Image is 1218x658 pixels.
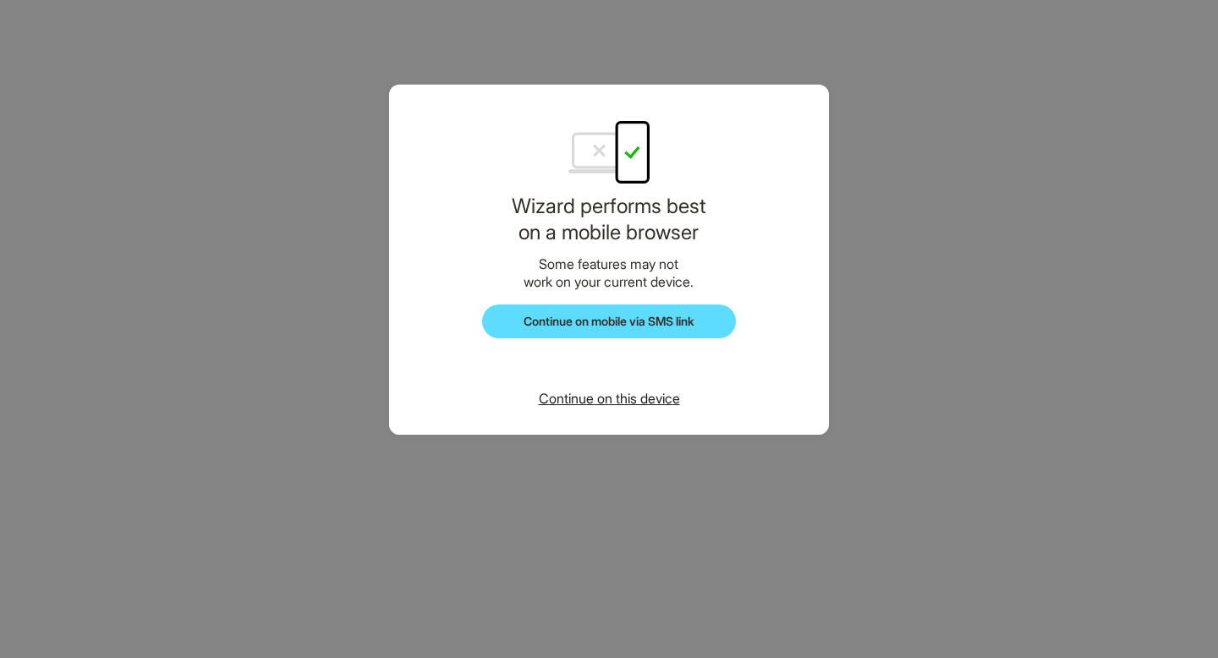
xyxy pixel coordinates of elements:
div: Some features may not work on your current device. [455,255,764,291]
button: Continue on this device [525,389,694,408]
h1: Wizard performs best on a mobile browser [455,193,764,245]
button: Continue on mobile via SMS link [482,304,736,338]
span: Continue on mobile via SMS link [524,314,694,329]
span: Continue on this device [539,390,680,407]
